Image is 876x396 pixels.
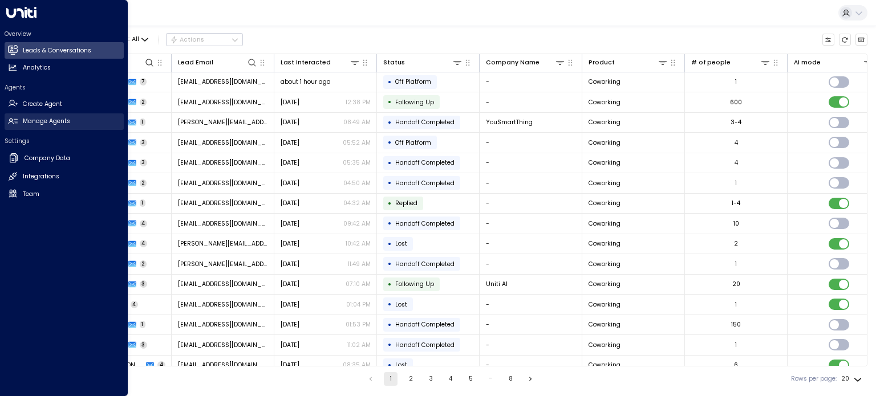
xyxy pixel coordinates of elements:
span: Replied [395,199,417,207]
p: 09:42 AM [343,219,371,228]
button: Go to page 5 [464,372,477,386]
button: Customize [822,34,835,46]
span: Sep 30, 2025 [281,239,299,248]
td: - [480,254,582,274]
span: Lost [395,239,407,248]
span: Oct 01, 2025 [281,219,299,228]
span: Coworking [589,179,620,187]
span: Following Up [395,280,434,288]
span: 2 [140,179,147,187]
span: Refresh [839,34,851,46]
span: Handoff Completed [395,158,455,167]
span: Sep 29, 2025 [281,260,299,268]
span: Oct 03, 2025 [281,98,299,107]
h2: Overview [5,30,124,38]
h2: Create Agent [23,100,62,109]
p: 12:38 PM [346,98,371,107]
button: Archived Leads [855,34,868,46]
p: 01:53 PM [346,320,371,329]
button: Actions [166,33,243,47]
span: Coworking [589,158,620,167]
a: Company Data [5,149,124,168]
span: Oct 03, 2025 [281,118,299,126]
span: Handoff Completed [395,118,455,126]
span: mnlane1980@hotmail.com [178,199,268,207]
td: - [480,315,582,335]
h2: Settings [5,137,124,145]
span: ephrem@visionsolar.energy [178,219,268,228]
span: bobo979221528@gmail.com [178,98,268,107]
p: 01:04 PM [346,300,371,309]
div: Product [589,57,668,68]
span: 3 [140,280,148,288]
div: 6 [734,361,738,369]
div: 1 [735,260,737,268]
span: Coworking [589,138,620,147]
p: 08:49 AM [343,118,371,126]
div: 1 [735,179,737,187]
span: 3 [140,139,148,146]
td: - [480,335,582,355]
p: 05:52 AM [343,138,371,147]
span: mnlane1980@hotmail.com [178,179,268,187]
div: 1 [735,77,737,86]
a: Team [5,186,124,202]
div: Last Interacted [281,58,331,68]
button: page 1 [384,372,398,386]
div: 4 [735,158,738,167]
span: 2 [140,99,147,106]
div: 1 [735,300,737,309]
span: Handoff Completed [395,219,455,228]
div: • [388,175,392,190]
span: Handoff Completed [395,260,455,268]
div: • [388,115,392,130]
span: b.ghosh@bgprojects.co.uk [178,260,268,268]
td: - [480,234,582,254]
span: 1 [140,321,146,328]
span: sabiha.kausar@mft.nhs.uk [178,320,268,329]
a: Manage Agents [5,113,124,130]
span: grainnecass92@hotmail.com [178,341,268,349]
p: 08:35 AM [343,361,371,369]
h2: Analytics [23,63,51,72]
p: 07:10 AM [346,280,371,288]
div: Button group with a nested menu [166,33,243,47]
div: 600 [730,98,742,107]
p: 04:32 AM [343,199,371,207]
div: … [484,372,497,386]
span: Handoff Completed [395,179,455,187]
div: # of people [691,57,771,68]
div: • [388,216,392,231]
span: Off Platform [395,138,431,147]
span: Sep 29, 2025 [281,280,299,288]
span: Coworking [589,280,620,288]
label: Rows per page: [791,374,837,383]
span: 4 [140,220,148,227]
h2: Integrations [23,172,59,181]
a: Analytics [5,60,124,76]
span: Handoff Completed [395,320,455,329]
div: 1-4 [732,199,740,207]
span: 3 [140,159,148,166]
span: Off Platform [395,77,431,86]
div: 1 [735,341,737,349]
span: about 1 hour ago [281,77,330,86]
div: • [388,277,392,292]
td: - [480,295,582,315]
span: Oct 02, 2025 [281,179,299,187]
span: Coworking [589,361,620,369]
span: Lost [395,361,407,369]
span: 4 [131,301,139,308]
div: • [388,337,392,352]
button: Go to page 8 [504,372,517,386]
p: 11:49 AM [348,260,371,268]
button: Go to next page [524,372,537,386]
div: • [388,95,392,109]
td: - [480,173,582,193]
td: - [480,194,582,214]
span: 7 [140,78,147,85]
p: 11:02 AM [347,341,371,349]
span: Coworking [589,239,620,248]
span: Sep 26, 2025 [281,300,299,309]
div: Lead Email [178,57,258,68]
